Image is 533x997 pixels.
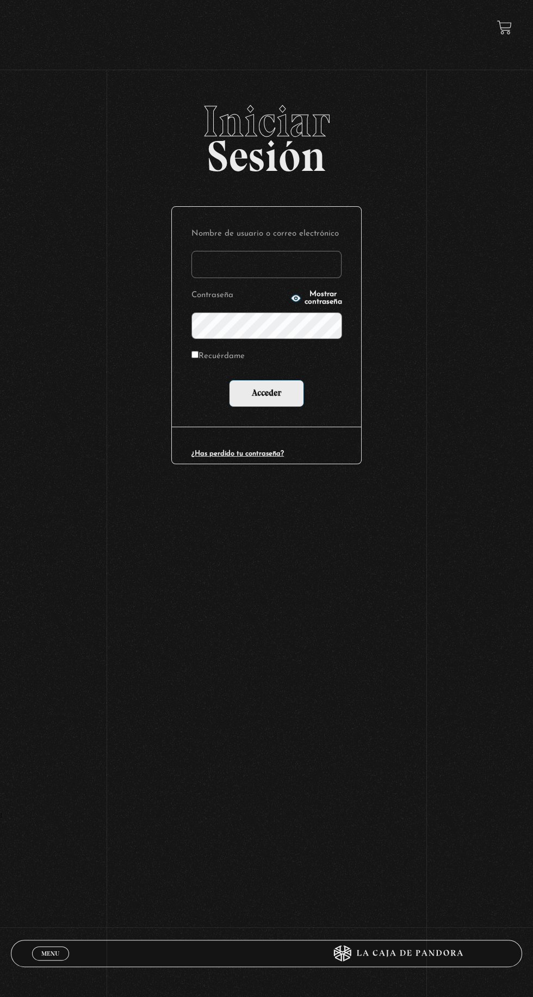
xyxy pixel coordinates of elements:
[497,20,512,35] a: View your shopping cart
[191,351,199,358] input: Recuérdame
[191,349,245,365] label: Recuérdame
[11,100,523,143] span: Iniciar
[11,100,523,169] h2: Sesión
[290,291,342,306] button: Mostrar contraseña
[229,380,304,407] input: Acceder
[191,226,342,242] label: Nombre de usuario o correo electrónico
[191,450,284,457] a: ¿Has perdido tu contraseña?
[305,291,342,306] span: Mostrar contraseña
[191,288,287,304] label: Contraseña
